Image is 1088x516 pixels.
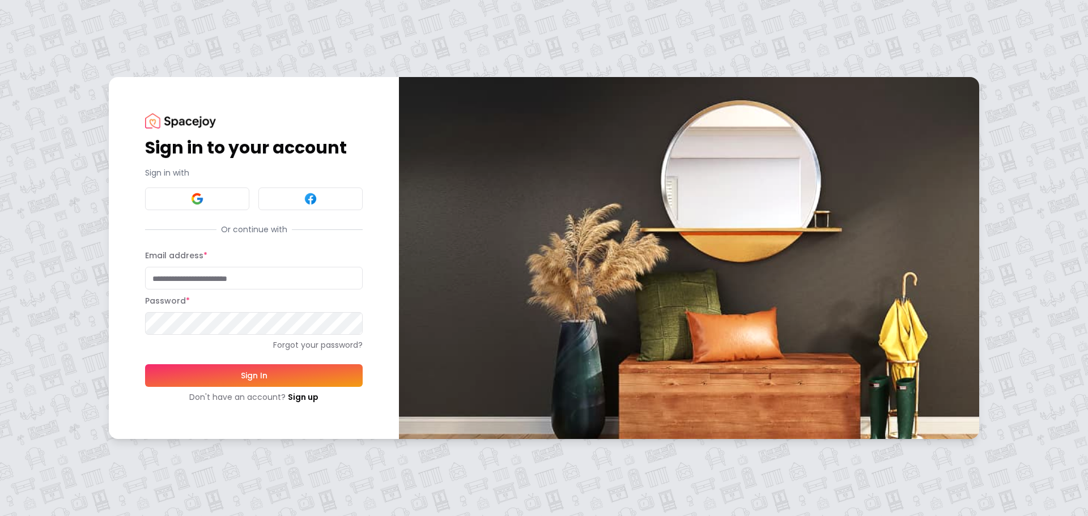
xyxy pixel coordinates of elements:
[145,391,363,403] div: Don't have an account?
[145,167,363,178] p: Sign in with
[304,192,317,206] img: Facebook signin
[145,339,363,351] a: Forgot your password?
[399,77,979,439] img: banner
[216,224,292,235] span: Or continue with
[145,295,190,306] label: Password
[145,250,207,261] label: Email address
[145,138,363,158] h1: Sign in to your account
[145,364,363,387] button: Sign In
[145,113,216,129] img: Spacejoy Logo
[288,391,318,403] a: Sign up
[190,192,204,206] img: Google signin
